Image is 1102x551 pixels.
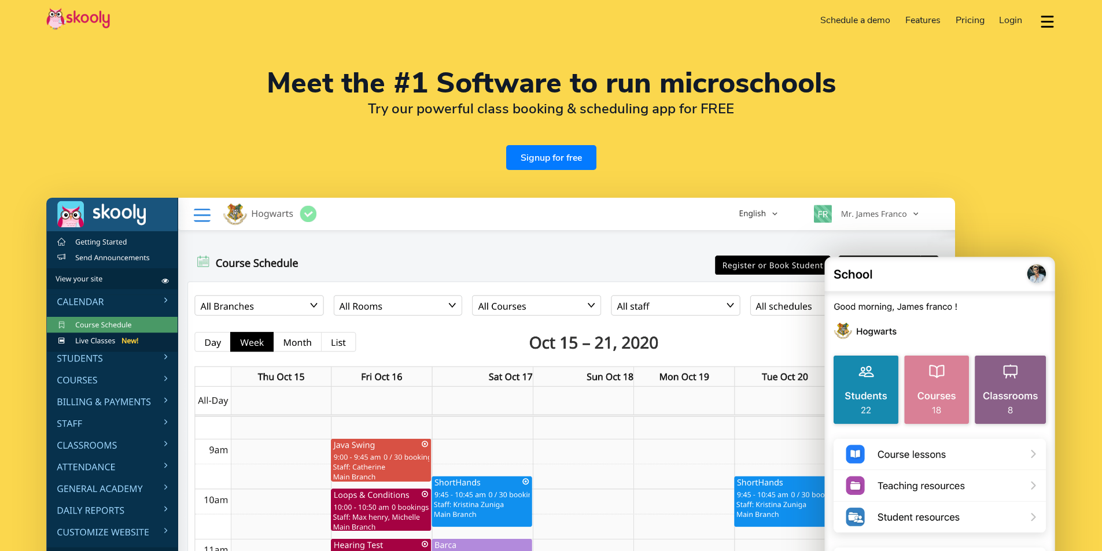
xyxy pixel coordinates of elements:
[46,8,110,30] img: Skooly
[898,11,948,29] a: Features
[992,11,1030,29] a: Login
[46,100,1056,117] h2: Try our powerful class booking & scheduling app for FREE
[956,14,985,27] span: Pricing
[813,11,898,29] a: Schedule a demo
[999,14,1022,27] span: Login
[1039,8,1056,35] button: dropdown menu
[506,145,596,170] a: Signup for free
[46,69,1056,97] h1: Meet the #1 Software to run microschools
[948,11,992,29] a: Pricing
